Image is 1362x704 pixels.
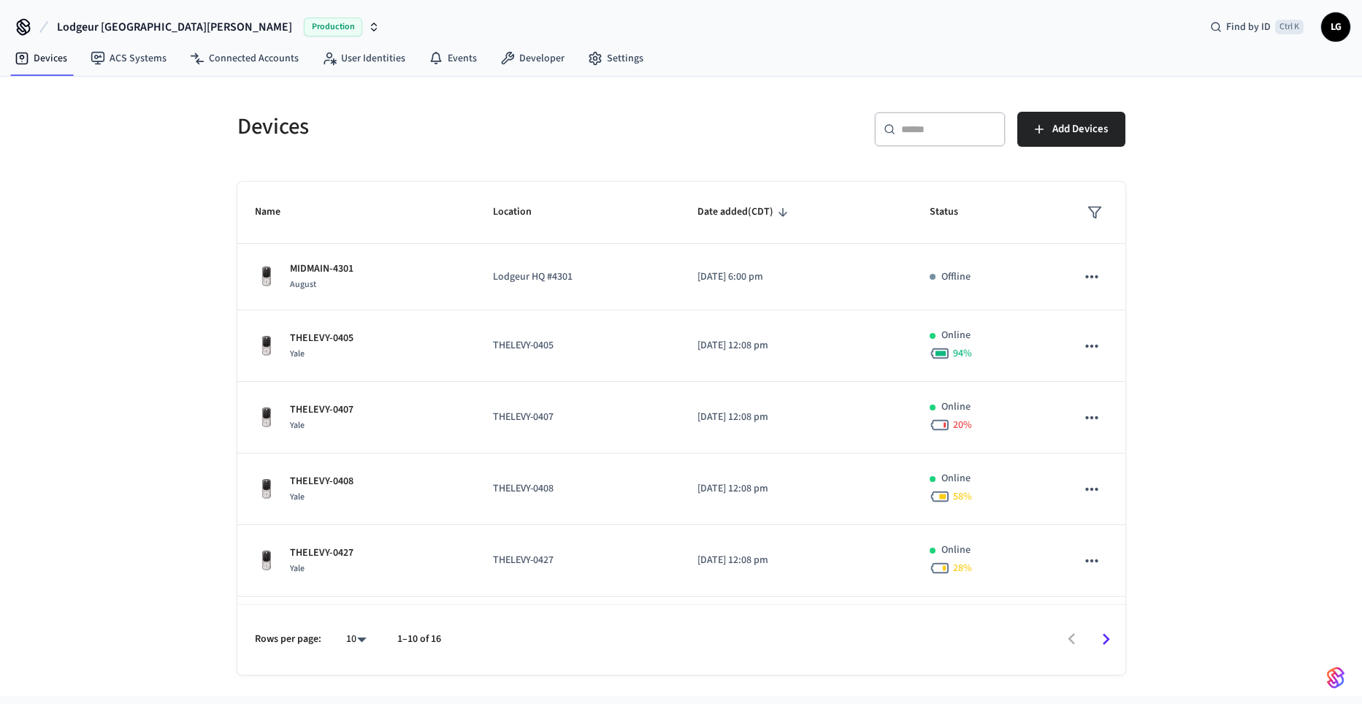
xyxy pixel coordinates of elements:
span: Yale [290,562,305,575]
a: Settings [576,45,655,72]
p: Online [941,328,971,343]
span: 20 % [953,418,972,432]
span: Yale [290,348,305,360]
span: Name [255,201,299,223]
p: [DATE] 6:00 pm [697,269,895,285]
button: LG [1321,12,1350,42]
img: Yale Assure Touchscreen Wifi Smart Lock, Satin Nickel, Front [255,549,278,573]
p: THELEVY-0427 [493,553,662,568]
span: Yale [290,491,305,503]
a: ACS Systems [79,45,178,72]
p: Online [941,471,971,486]
img: SeamLogoGradient.69752ec5.svg [1327,666,1344,689]
span: LG [1323,14,1349,40]
span: Add Devices [1052,120,1108,139]
div: Find by IDCtrl K [1198,14,1315,40]
div: 10 [339,629,374,650]
a: User Identities [310,45,417,72]
button: Go to next page [1089,622,1123,657]
p: THELEVY-0408 [290,474,353,489]
span: Production [304,18,362,37]
p: THELEVY-0405 [290,331,353,346]
span: 94 % [953,346,972,361]
p: Rows per page: [255,632,321,647]
img: Yale Assure Touchscreen Wifi Smart Lock, Satin Nickel, Front [255,265,278,288]
a: Developer [489,45,576,72]
span: Location [493,201,551,223]
p: [DATE] 12:08 pm [697,338,895,353]
span: Yale [290,419,305,432]
span: Find by ID [1226,20,1271,34]
span: Status [930,201,977,223]
p: Online [941,399,971,415]
span: 28 % [953,561,972,575]
a: Connected Accounts [178,45,310,72]
button: Add Devices [1017,112,1125,147]
p: [DATE] 12:08 pm [697,410,895,425]
p: [DATE] 12:08 pm [697,553,895,568]
p: THELEVY-0427 [290,546,353,561]
span: Ctrl K [1275,20,1304,34]
p: Offline [941,269,971,285]
p: [DATE] 12:08 pm [697,481,895,497]
p: THELEVY-0407 [493,410,662,425]
img: Yale Assure Touchscreen Wifi Smart Lock, Satin Nickel, Front [255,406,278,429]
p: Online [941,543,971,558]
span: 58 % [953,489,972,504]
p: THELEVY-0405 [493,338,662,353]
p: Lodgeur HQ #4301 [493,269,662,285]
span: August [290,278,316,291]
a: Devices [3,45,79,72]
img: Yale Assure Touchscreen Wifi Smart Lock, Satin Nickel, Front [255,334,278,358]
p: THELEVY-0407 [290,402,353,418]
p: MIDMAIN-4301 [290,261,353,277]
h5: Devices [237,112,673,142]
p: 1–10 of 16 [397,632,441,647]
span: Date added(CDT) [697,201,792,223]
img: Yale Assure Touchscreen Wifi Smart Lock, Satin Nickel, Front [255,478,278,501]
a: Events [417,45,489,72]
p: THELEVY-0408 [493,481,662,497]
span: Lodgeur [GEOGRAPHIC_DATA][PERSON_NAME] [57,18,292,36]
